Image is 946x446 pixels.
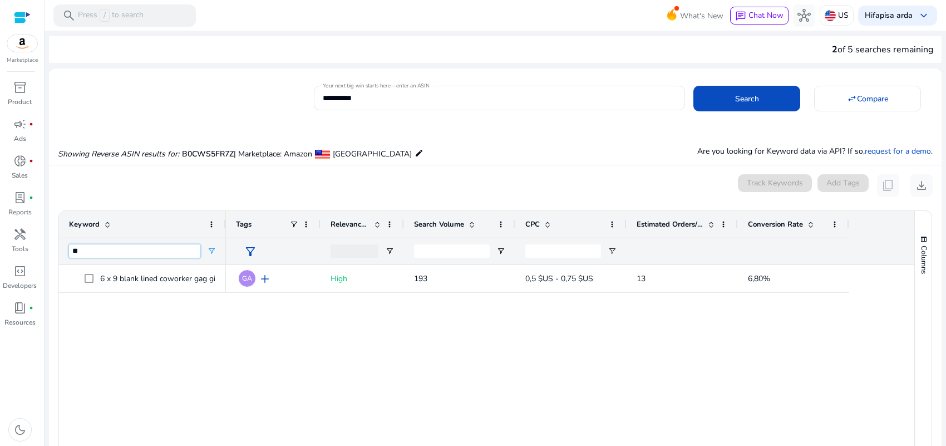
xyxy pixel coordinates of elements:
p: Tools [12,244,28,254]
span: inventory_2 [13,81,27,94]
span: Conversion Rate [748,219,803,229]
span: dark_mode [13,423,27,437]
span: fiber_manual_record [29,195,33,200]
span: What's New [680,6,723,26]
button: Open Filter Menu [608,247,617,256]
span: Relevance Score [331,219,369,229]
b: fapisa arda [873,10,913,21]
span: hub [797,9,811,22]
span: search [62,9,76,22]
span: handyman [13,228,27,241]
a: request for a demo [865,146,931,156]
div: of 5 searches remaining [832,43,933,56]
span: Estimated Orders/Month [637,219,703,229]
p: Press to search [78,9,144,22]
span: Keyword [69,219,100,229]
span: Tags [236,219,252,229]
p: Sales [12,170,28,180]
span: fiber_manual_record [29,306,33,310]
span: book_4 [13,301,27,315]
p: Are you looking for Keyword data via API? If so, . [697,145,933,157]
p: US [838,6,849,25]
span: GA [242,275,252,282]
p: High [331,267,394,290]
span: donut_small [13,154,27,168]
button: hub [793,4,815,27]
button: download [910,174,933,197]
p: Product [8,97,32,107]
span: CPC [525,219,540,229]
span: fiber_manual_record [29,122,33,126]
mat-icon: swap_horiz [847,94,857,104]
span: Columns [919,246,929,274]
span: Compare [857,93,888,105]
mat-label: Your next big win starts here—enter an ASIN [323,82,429,90]
p: Resources [4,317,36,327]
span: keyboard_arrow_down [917,9,930,22]
span: 6,80% [748,273,770,284]
span: add [258,272,272,286]
input: Search Volume Filter Input [414,244,490,258]
span: download [915,179,928,192]
span: Chat Now [748,10,784,21]
p: Ads [14,134,26,144]
span: | Marketplace: Amazon [234,149,312,159]
button: Open Filter Menu [207,247,216,256]
p: 6 x 9 blank lined coworker gag gift funny office notebook journal [100,267,336,290]
p: Marketplace [7,56,38,65]
i: Showing Reverse ASIN results for: [58,149,179,159]
button: chatChat Now [730,7,789,24]
p: Reports [8,207,32,217]
input: CPC Filter Input [525,244,601,258]
button: Search [693,86,800,111]
span: B0CWS5FR7Z [182,149,234,159]
span: 13 [637,273,646,284]
img: amazon.svg [7,35,37,52]
span: campaign [13,117,27,131]
button: Compare [814,86,921,111]
span: 2 [832,43,837,56]
span: code_blocks [13,264,27,278]
p: Hi [865,12,913,19]
span: 193 [414,273,427,284]
span: filter_alt [244,245,257,258]
span: fiber_manual_record [29,159,33,163]
button: Open Filter Menu [496,247,505,256]
span: lab_profile [13,191,27,204]
span: Search [735,93,759,105]
input: Keyword Filter Input [69,244,200,258]
mat-icon: edit [415,146,423,160]
span: [GEOGRAPHIC_DATA] [333,149,412,159]
span: chat [735,11,746,22]
p: Developers [3,281,37,291]
button: Open Filter Menu [385,247,394,256]
span: Search Volume [414,219,464,229]
span: 0,5 $US - 0,75 $US [525,273,593,284]
span: / [100,9,110,22]
img: us.svg [825,10,836,21]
